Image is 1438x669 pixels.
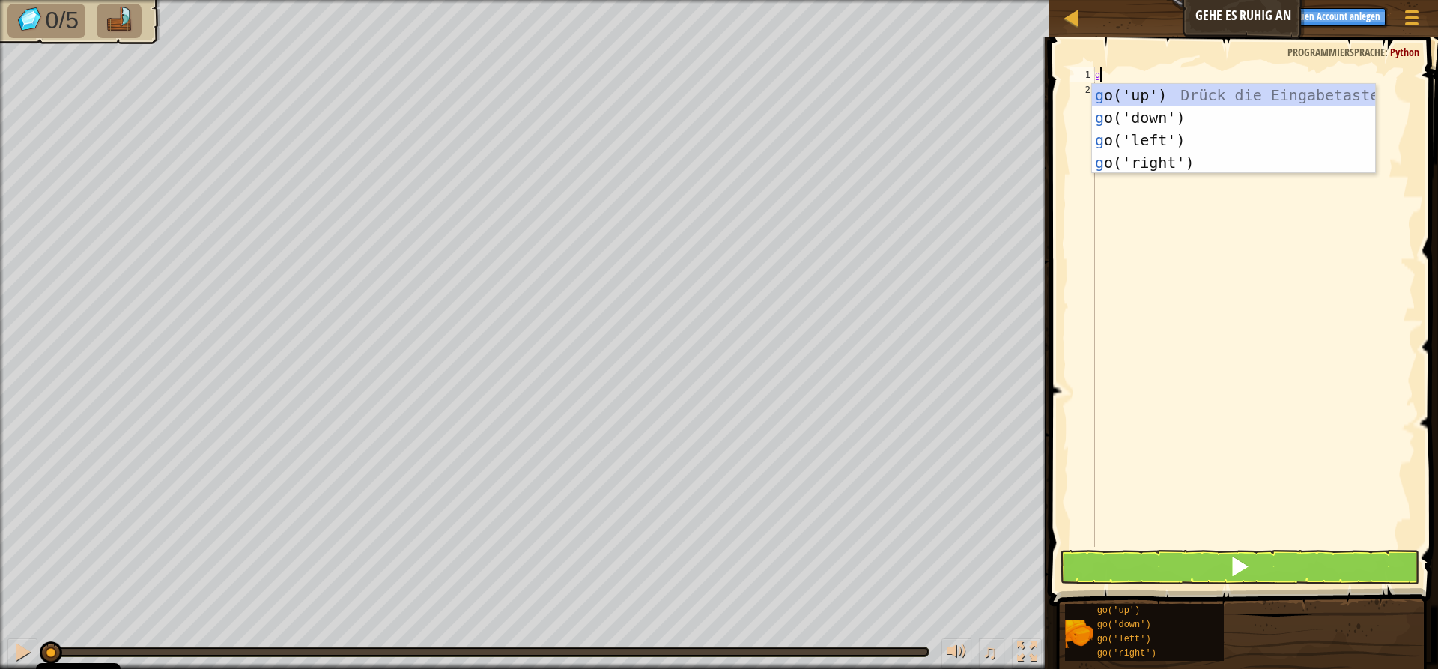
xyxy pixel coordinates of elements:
[941,638,971,669] button: Lautstärke anpassen
[1070,82,1095,97] div: 2
[1097,634,1151,644] span: go('left')
[1012,638,1042,669] button: Fullscreen umschalten
[1385,45,1390,59] span: :
[1060,550,1419,584] button: Umschalttaste+Eingabetaste: Starte aktuellen Code.
[1070,67,1095,82] div: 1
[97,4,142,38] li: Gehe zum Floß.
[1393,3,1431,38] button: Menü anzeigen
[7,4,85,38] li: Sammle die Edelsteine.
[46,7,79,34] span: 0/5
[1065,620,1093,648] img: portrait.png
[1390,45,1419,59] span: Python
[1097,620,1151,630] span: go('down')
[1097,648,1156,659] span: go('right')
[1097,605,1141,616] span: go('up')
[1284,8,1386,26] button: Neuen Account anlegen
[982,641,997,663] span: ♫
[7,638,37,669] button: Ctrl + P: Pause
[1287,45,1385,59] span: Programmiersprache
[979,638,1004,669] button: ♫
